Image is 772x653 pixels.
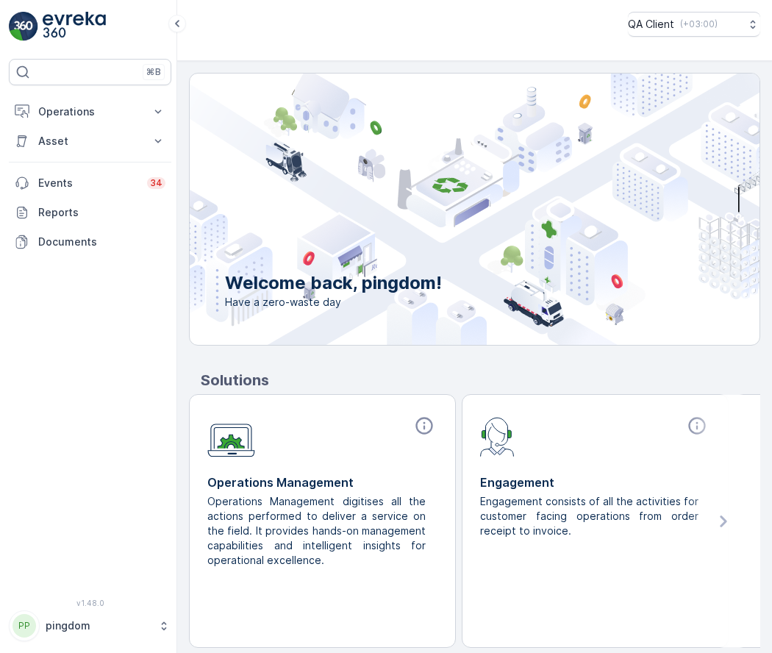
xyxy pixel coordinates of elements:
a: Documents [9,227,171,257]
p: pingdom [46,618,151,633]
span: Have a zero-waste day [225,295,442,310]
button: QA Client(+03:00) [628,12,760,37]
p: Operations Management [207,474,437,491]
p: QA Client [628,17,674,32]
img: module-icon [207,415,255,457]
img: logo [9,12,38,41]
p: Events [38,176,138,190]
p: Engagement [480,474,710,491]
p: Reports [38,205,165,220]
p: ⌘B [146,66,161,78]
a: Reports [9,198,171,227]
p: Solutions [201,369,760,391]
a: Events34 [9,168,171,198]
p: Operations [38,104,142,119]
p: Engagement consists of all the activities for customer facing operations from order receipt to in... [480,494,698,538]
img: city illustration [124,74,760,345]
button: Operations [9,97,171,126]
button: Asset [9,126,171,156]
p: ( +03:00 ) [680,18,718,30]
div: PP [12,614,36,638]
img: logo_light-DOdMpM7g.png [43,12,106,41]
span: v 1.48.0 [9,599,171,607]
p: Documents [38,235,165,249]
p: Welcome back, pingdom! [225,271,442,295]
img: module-icon [480,415,515,457]
button: PPpingdom [9,610,171,641]
p: Operations Management digitises all the actions performed to deliver a service on the field. It p... [207,494,426,568]
p: Asset [38,134,142,149]
p: 34 [150,177,162,189]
